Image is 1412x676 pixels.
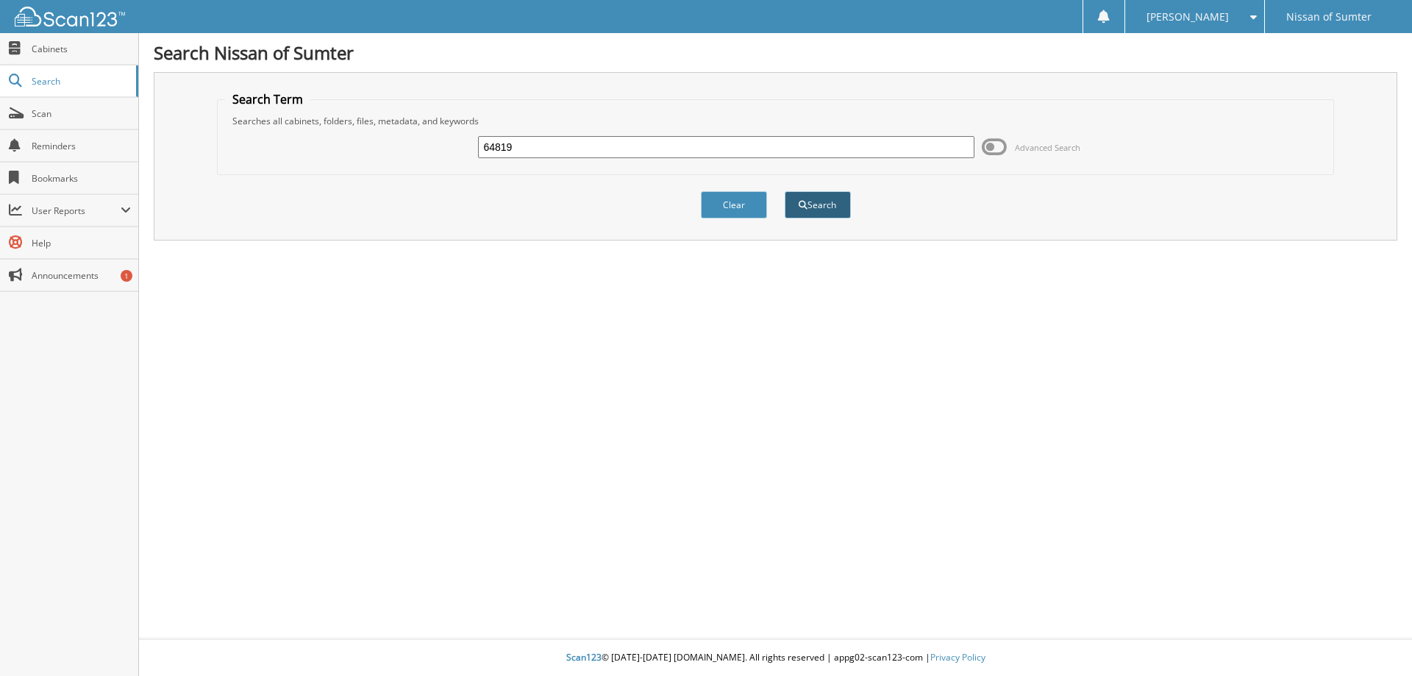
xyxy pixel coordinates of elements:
[32,237,131,249] span: Help
[32,204,121,217] span: User Reports
[1286,13,1372,21] span: Nissan of Sumter
[1147,13,1229,21] span: [PERSON_NAME]
[32,172,131,185] span: Bookmarks
[225,91,310,107] legend: Search Term
[1015,142,1080,153] span: Advanced Search
[15,7,125,26] img: scan123-logo-white.svg
[32,75,129,88] span: Search
[32,140,131,152] span: Reminders
[225,115,1327,127] div: Searches all cabinets, folders, files, metadata, and keywords
[139,640,1412,676] div: © [DATE]-[DATE] [DOMAIN_NAME]. All rights reserved | appg02-scan123-com |
[32,43,131,55] span: Cabinets
[701,191,767,218] button: Clear
[32,107,131,120] span: Scan
[32,269,131,282] span: Announcements
[1338,605,1412,676] iframe: Chat Widget
[154,40,1397,65] h1: Search Nissan of Sumter
[121,270,132,282] div: 1
[785,191,851,218] button: Search
[566,651,602,663] span: Scan123
[930,651,985,663] a: Privacy Policy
